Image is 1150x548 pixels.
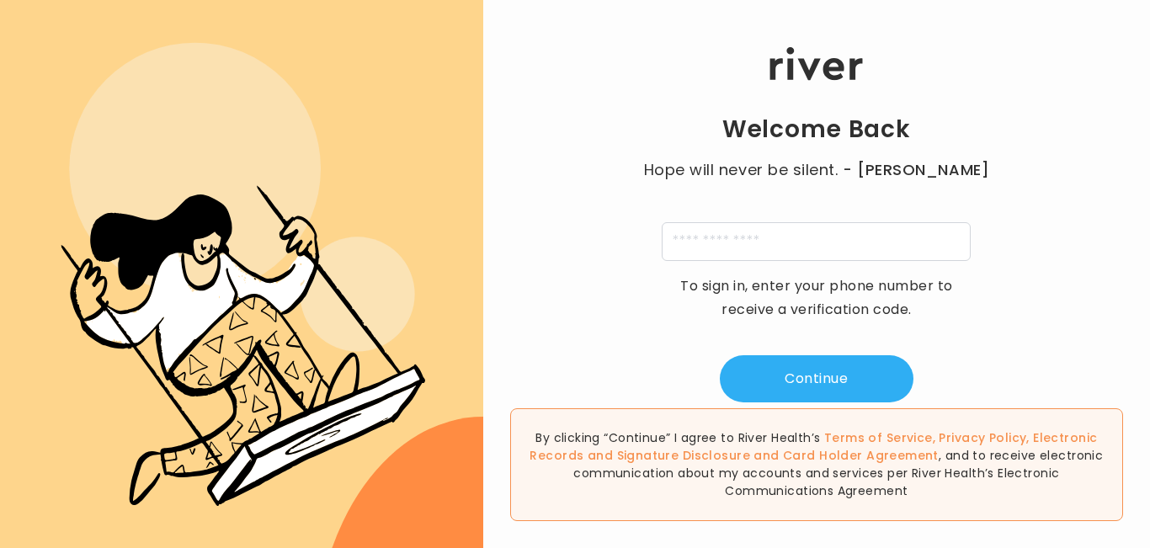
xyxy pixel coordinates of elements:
span: , and to receive electronic communication about my accounts and services per River Health’s Elect... [573,447,1103,499]
span: - [PERSON_NAME] [843,158,989,182]
span: , , and [530,429,1097,464]
p: Hope will never be silent. [627,158,1006,182]
a: Terms of Service [824,429,933,446]
h1: Welcome Back [722,114,911,145]
div: By clicking “Continue” I agree to River Health’s [510,408,1123,521]
a: Electronic Records and Signature Disclosure [530,429,1097,464]
p: To sign in, enter your phone number to receive a verification code. [669,274,964,322]
button: Continue [720,355,913,402]
a: Privacy Policy [939,429,1026,446]
a: Card Holder Agreement [783,447,939,464]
